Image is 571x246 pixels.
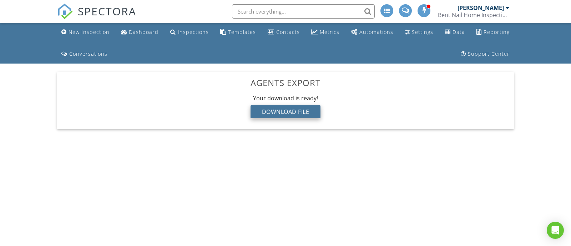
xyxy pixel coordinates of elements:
[458,47,512,61] a: Support Center
[57,10,136,25] a: SPECTORA
[59,47,110,61] a: Conversations
[251,105,321,118] div: Download File
[359,29,393,35] div: Automations
[178,29,209,35] div: Inspections
[232,4,375,19] input: Search everything...
[63,78,508,87] h3: Agents Export
[217,26,259,39] a: Templates
[59,26,112,39] a: New Inspection
[63,94,508,102] div: Your download is ready!
[412,29,433,35] div: Settings
[442,26,468,39] a: Data
[167,26,212,39] a: Inspections
[308,26,342,39] a: Metrics
[276,29,300,35] div: Contacts
[453,29,465,35] div: Data
[474,26,512,39] a: Reporting
[69,29,110,35] div: New Inspection
[458,4,504,11] div: [PERSON_NAME]
[228,29,256,35] div: Templates
[320,29,339,35] div: Metrics
[118,26,161,39] a: Dashboard
[468,50,510,57] div: Support Center
[547,222,564,239] div: Open Intercom Messenger
[484,29,510,35] div: Reporting
[78,4,136,19] span: SPECTORA
[402,26,436,39] a: Settings
[69,50,107,57] div: Conversations
[265,26,303,39] a: Contacts
[438,11,509,19] div: Bent Nail Home Inspection Services
[348,26,396,39] a: Automations (Advanced)
[129,29,158,35] div: Dashboard
[57,4,73,19] img: The Best Home Inspection Software - Spectora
